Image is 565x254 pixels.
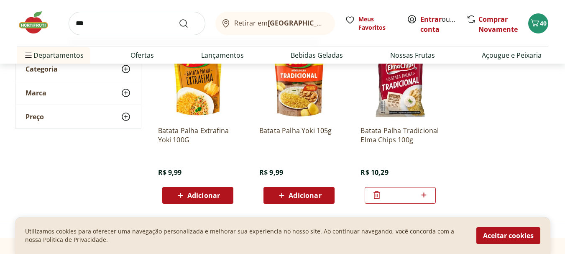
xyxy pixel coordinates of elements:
a: Lançamentos [201,50,244,60]
input: search [69,12,205,35]
button: Retirar em[GEOGRAPHIC_DATA]/[GEOGRAPHIC_DATA] [215,12,335,35]
button: Menu [23,45,33,65]
a: Comprar Novamente [478,15,518,34]
button: Adicionar [263,187,335,204]
span: Adicionar [187,192,220,199]
button: Aceitar cookies [476,227,540,244]
a: Meus Favoritos [345,15,397,32]
span: Preço [26,113,44,121]
span: Departamentos [23,45,84,65]
a: Entrar [420,15,442,24]
a: Criar conta [420,15,466,34]
img: Batata Palha Tradicional Elma Chips 100g [360,40,440,119]
button: Preço [15,105,141,128]
button: Adicionar [162,187,233,204]
span: Categoria [26,65,58,73]
span: Marca [26,89,46,97]
button: Submit Search [179,18,199,28]
a: Açougue e Peixaria [482,50,542,60]
span: R$ 10,29 [360,168,388,177]
span: R$ 9,99 [158,168,182,177]
p: Utilizamos cookies para oferecer uma navegação personalizada e melhorar sua experiencia no nosso ... [25,227,466,244]
a: Batata Palha Yoki 105g [259,126,339,144]
a: Nossas Frutas [390,50,435,60]
a: Batata Palha Tradicional Elma Chips 100g [360,126,440,144]
b: [GEOGRAPHIC_DATA]/[GEOGRAPHIC_DATA] [268,18,409,28]
a: Bebidas Geladas [291,50,343,60]
button: Carrinho [528,13,548,33]
span: Meus Favoritos [358,15,397,32]
span: Retirar em [234,19,327,27]
span: R$ 9,99 [259,168,283,177]
a: Ofertas [130,50,154,60]
img: Batata Palha Extrafina Yoki 100G [158,40,238,119]
span: ou [420,14,458,34]
img: Hortifruti [17,10,59,35]
img: Batata Palha Yoki 105g [259,40,339,119]
span: Adicionar [289,192,321,199]
button: Categoria [15,57,141,81]
a: Batata Palha Extrafina Yoki 100G [158,126,238,144]
span: 40 [540,19,547,27]
button: Marca [15,81,141,105]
